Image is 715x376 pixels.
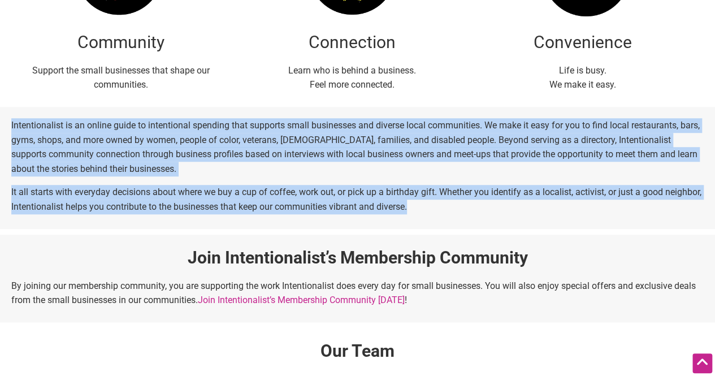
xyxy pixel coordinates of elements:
[473,31,692,54] h2: Convenience
[11,63,231,92] p: Support the small businesses that shape our communities.
[242,31,461,54] h2: Connection
[11,31,231,54] h2: Community
[11,185,704,214] p: It all starts with everyday decisions about where we buy a cup of coffee, work out, or pick up a ...
[242,63,461,92] p: Learn who is behind a business. Feel more connected.
[11,339,704,374] h2: Our Team
[188,248,528,267] strong: Join Intentionalist’s Membership Community
[473,63,692,92] p: Life is busy. We make it easy.
[11,118,704,176] p: Intentionalist is an online guide to intentional spending that supports small businesses and dive...
[692,353,712,373] div: Scroll Back to Top
[198,295,405,305] a: Join Intentionalist’s Membership Community [DATE]
[11,279,704,308] p: By joining our membership community, you are supporting the work Intentionalist does every day fo...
